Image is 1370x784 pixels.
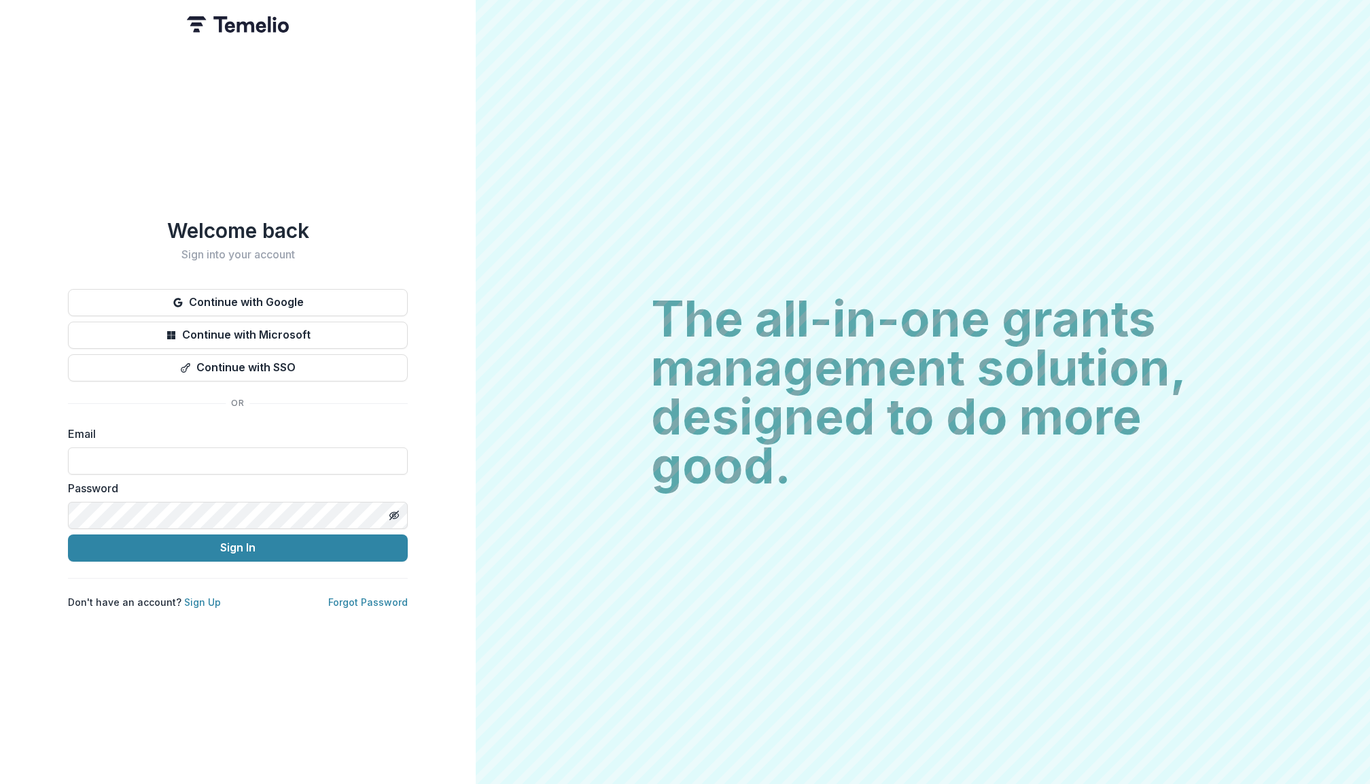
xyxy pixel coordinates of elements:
a: Forgot Password [328,596,408,608]
button: Sign In [68,534,408,562]
label: Password [68,480,400,496]
h1: Welcome back [68,218,408,243]
a: Sign Up [184,596,221,608]
button: Continue with Google [68,289,408,316]
p: Don't have an account? [68,595,221,609]
button: Toggle password visibility [383,505,405,526]
h2: Sign into your account [68,248,408,261]
button: Continue with SSO [68,354,408,381]
button: Continue with Microsoft [68,322,408,349]
label: Email [68,426,400,442]
img: Temelio [187,16,289,33]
